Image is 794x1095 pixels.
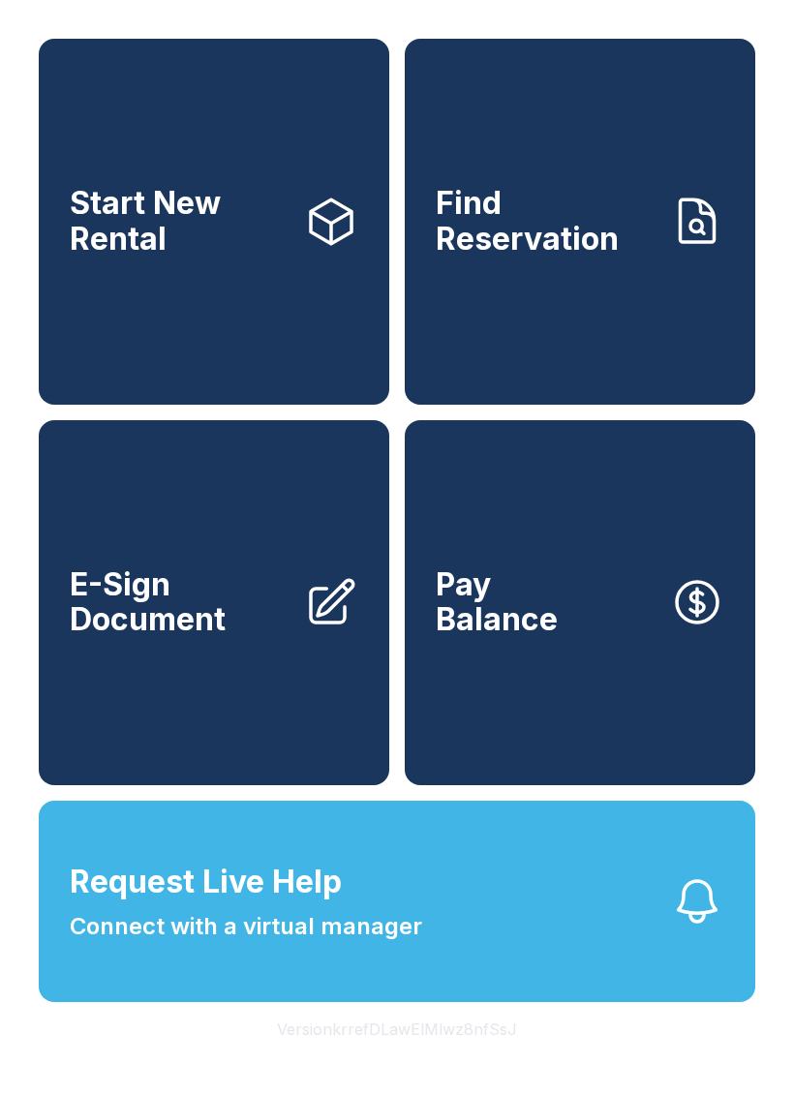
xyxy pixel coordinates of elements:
span: Connect with a virtual manager [70,909,422,944]
span: Pay Balance [436,567,558,638]
span: Find Reservation [436,186,655,257]
a: Find Reservation [405,39,755,405]
span: Start New Rental [70,186,289,257]
button: VersionkrrefDLawElMlwz8nfSsJ [261,1002,533,1056]
a: E-Sign Document [39,420,389,786]
button: Request Live HelpConnect with a virtual manager [39,801,755,1002]
span: Request Live Help [70,859,342,905]
a: Start New Rental [39,39,389,405]
span: E-Sign Document [70,567,289,638]
button: PayBalance [405,420,755,786]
